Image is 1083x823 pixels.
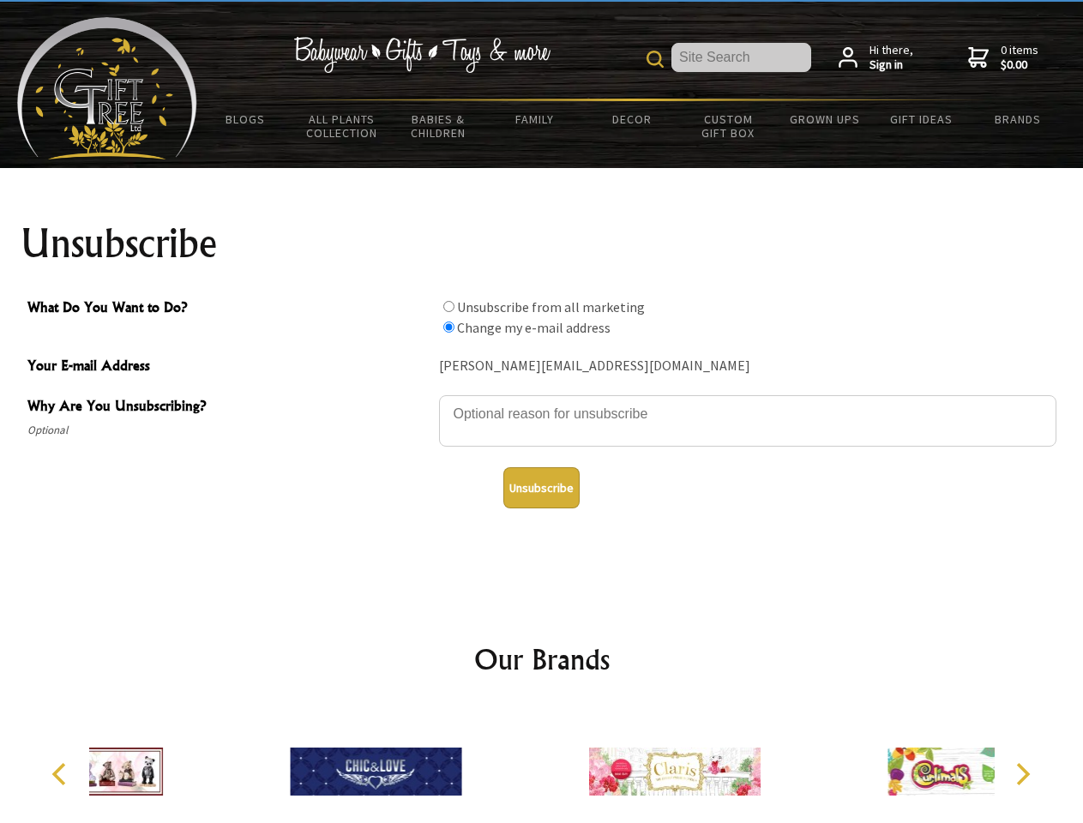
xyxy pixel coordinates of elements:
[27,395,430,420] span: Why Are You Unsubscribing?
[647,51,664,68] img: product search
[294,101,391,151] a: All Plants Collection
[27,420,430,441] span: Optional
[1001,57,1038,73] strong: $0.00
[293,37,551,73] img: Babywear - Gifts - Toys & more
[21,223,1063,264] h1: Unsubscribe
[671,43,811,72] input: Site Search
[869,43,913,73] span: Hi there,
[776,101,873,137] a: Grown Ups
[869,57,913,73] strong: Sign in
[873,101,970,137] a: Gift Ideas
[1001,42,1038,73] span: 0 items
[390,101,487,151] a: Babies & Children
[17,17,197,159] img: Babyware - Gifts - Toys and more...
[443,321,454,333] input: What Do You Want to Do?
[27,355,430,380] span: Your E-mail Address
[680,101,777,151] a: Custom Gift Box
[503,467,580,508] button: Unsubscribe
[443,301,454,312] input: What Do You Want to Do?
[487,101,584,137] a: Family
[457,298,645,315] label: Unsubscribe from all marketing
[839,43,913,73] a: Hi there,Sign in
[34,639,1050,680] h2: Our Brands
[43,755,81,793] button: Previous
[968,43,1038,73] a: 0 items$0.00
[197,101,294,137] a: BLOGS
[970,101,1067,137] a: Brands
[27,297,430,321] span: What Do You Want to Do?
[583,101,680,137] a: Decor
[457,319,611,336] label: Change my e-mail address
[439,395,1056,447] textarea: Why Are You Unsubscribing?
[1003,755,1041,793] button: Next
[439,353,1056,380] div: [PERSON_NAME][EMAIL_ADDRESS][DOMAIN_NAME]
